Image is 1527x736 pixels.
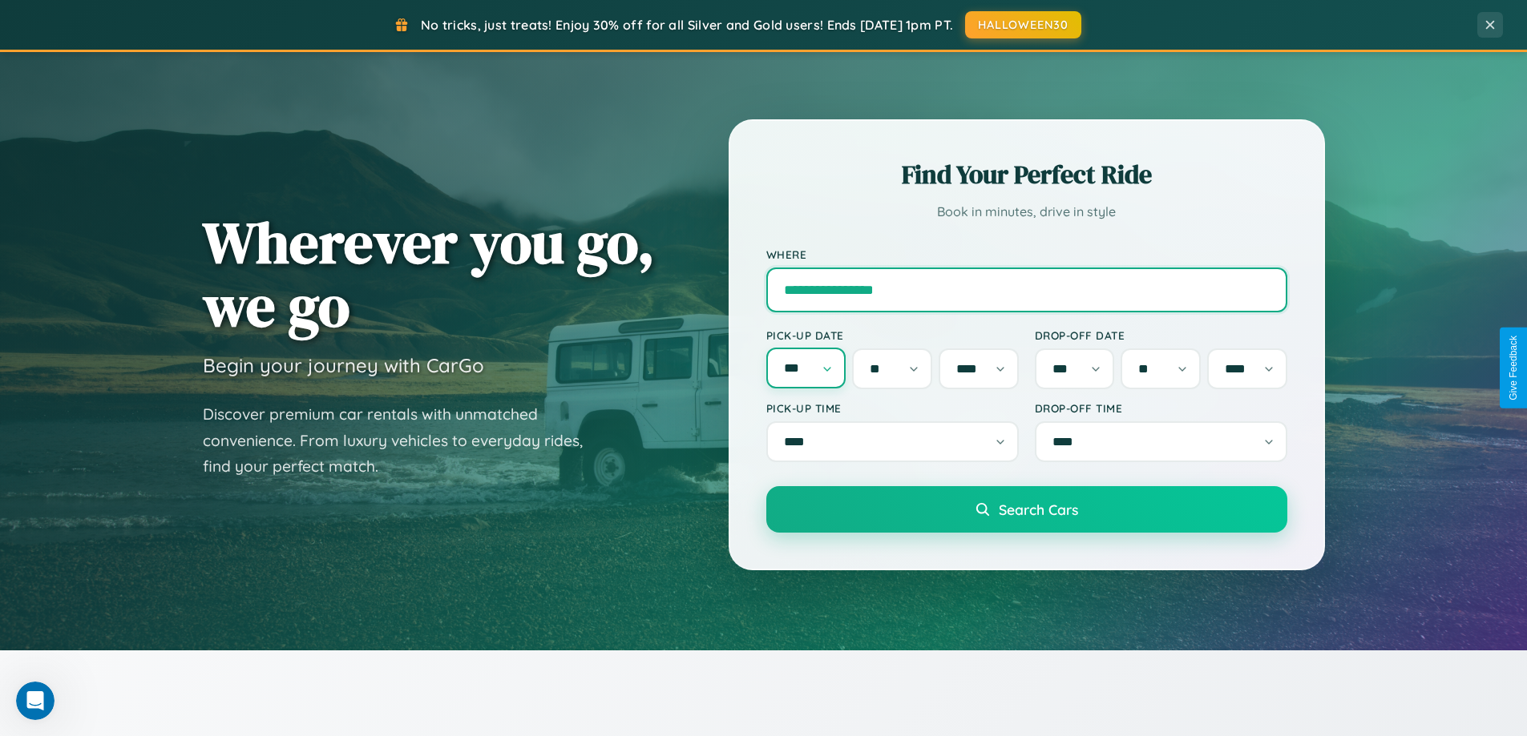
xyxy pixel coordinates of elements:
[766,247,1287,261] label: Where
[203,211,655,337] h1: Wherever you go, we go
[766,200,1287,223] p: Book in minutes, drive in style
[1035,328,1287,342] label: Drop-off Date
[421,17,953,33] span: No tricks, just treats! Enjoy 30% off for all Silver and Gold users! Ends [DATE] 1pm PT.
[766,401,1019,415] label: Pick-up Time
[999,501,1078,518] span: Search Cars
[965,11,1081,38] button: HALLOWEEN30
[203,401,604,480] p: Discover premium car rentals with unmatched convenience. From luxury vehicles to everyday rides, ...
[766,157,1287,192] h2: Find Your Perfect Ride
[766,328,1019,342] label: Pick-up Date
[1035,401,1287,415] label: Drop-off Time
[16,682,55,720] iframe: Intercom live chat
[1508,336,1519,400] div: Give Feedback
[766,486,1287,533] button: Search Cars
[203,353,484,377] h3: Begin your journey with CarGo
